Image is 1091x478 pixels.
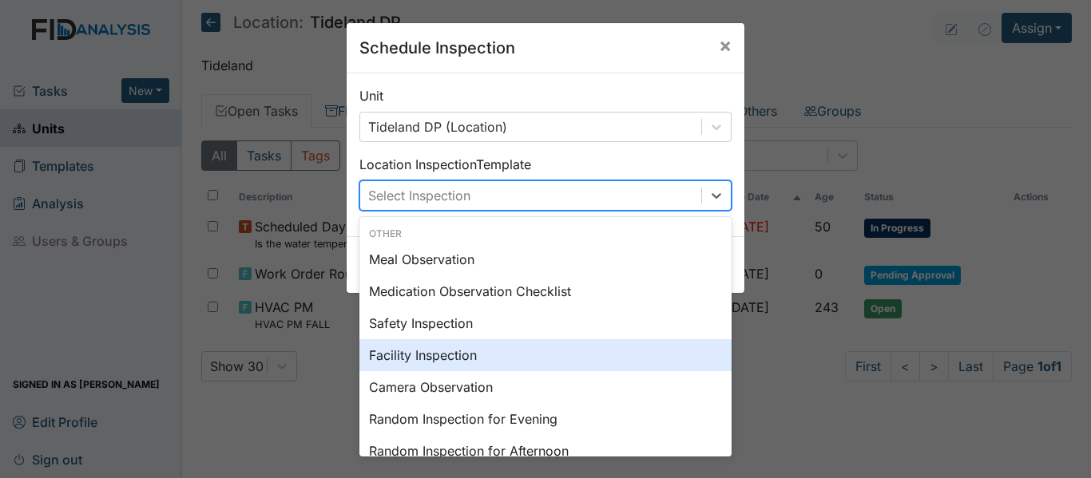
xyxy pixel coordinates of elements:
[359,155,531,174] label: Location Inspection Template
[359,275,732,307] div: Medication Observation Checklist
[359,403,732,435] div: Random Inspection for Evening
[359,227,732,241] div: Other
[359,243,732,275] div: Meal Observation
[359,435,732,467] div: Random Inspection for Afternoon
[368,186,470,205] div: Select Inspection
[359,339,732,371] div: Facility Inspection
[359,86,383,105] label: Unit
[719,34,732,57] span: ×
[359,36,515,60] h5: Schedule Inspection
[359,307,732,339] div: Safety Inspection
[368,117,507,136] div: Tideland DP (Location)
[359,371,732,403] div: Camera Observation
[706,23,744,68] button: Close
